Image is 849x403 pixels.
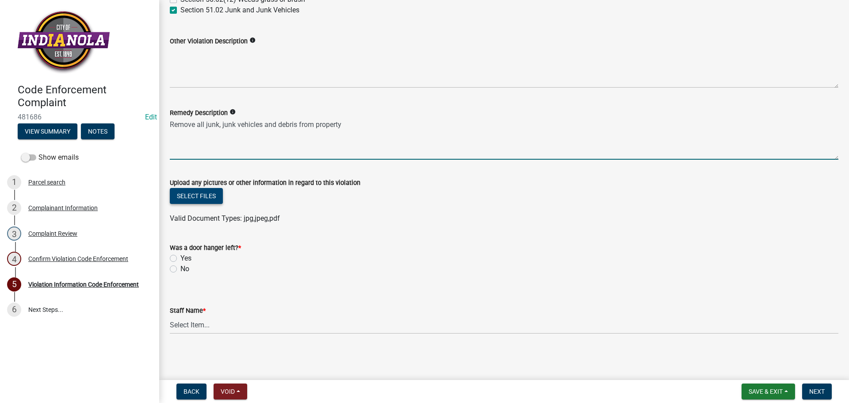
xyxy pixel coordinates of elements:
[7,201,21,215] div: 2
[170,214,280,223] span: Valid Document Types: jpg,jpeg,pdf
[28,281,139,288] div: Violation Information Code Enforcement
[170,180,360,186] label: Upload any pictures or other information in regard to this violation
[18,84,152,109] h4: Code Enforcement Complaint
[28,179,65,185] div: Parcel search
[749,388,783,395] span: Save & Exit
[180,5,299,15] label: Section 51.02 Junk and Junk Vehicles
[18,113,141,121] span: 481686
[145,113,157,121] a: Edit
[7,303,21,317] div: 6
[81,128,115,135] wm-modal-confirm: Notes
[809,388,825,395] span: Next
[7,175,21,189] div: 1
[7,226,21,241] div: 3
[170,308,206,314] label: Staff Name
[802,384,832,399] button: Next
[28,205,98,211] div: Complainant Information
[184,388,199,395] span: Back
[18,128,77,135] wm-modal-confirm: Summary
[170,245,241,251] label: Was a door hanger left?
[214,384,247,399] button: Void
[742,384,795,399] button: Save & Exit
[170,110,228,116] label: Remedy Description
[21,152,79,163] label: Show emails
[28,256,128,262] div: Confirm Violation Code Enforcement
[229,109,236,115] i: info
[28,230,77,237] div: Complaint Review
[81,123,115,139] button: Notes
[170,38,248,45] label: Other Violation Description
[18,123,77,139] button: View Summary
[249,37,256,43] i: info
[180,253,191,264] label: Yes
[7,252,21,266] div: 4
[145,113,157,121] wm-modal-confirm: Edit Application Number
[221,388,235,395] span: Void
[170,188,223,204] button: Select files
[18,9,110,74] img: City of Indianola, Iowa
[180,264,189,274] label: No
[7,277,21,292] div: 5
[176,384,207,399] button: Back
